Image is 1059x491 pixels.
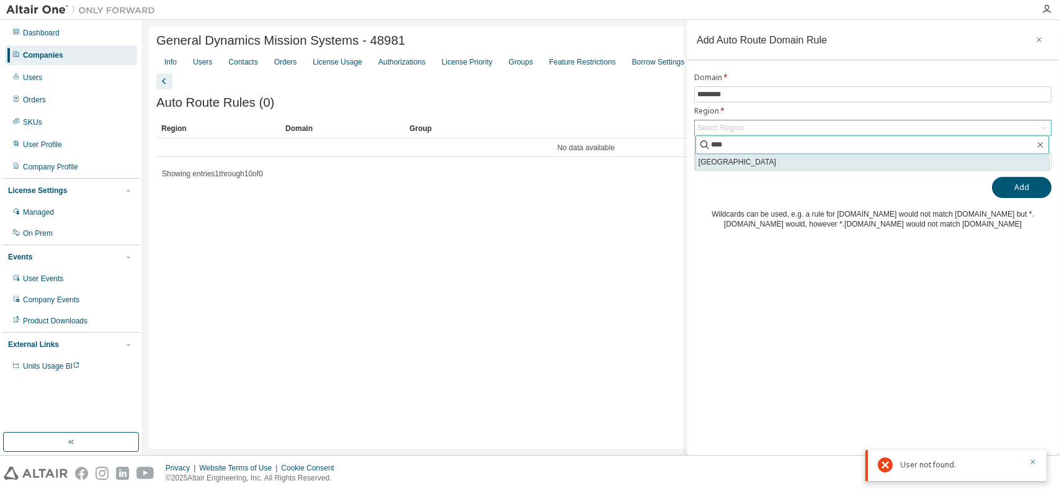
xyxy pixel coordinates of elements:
div: Groups [509,57,533,67]
div: SKUs [23,117,42,127]
div: Orders [23,95,46,105]
img: linkedin.svg [116,467,129,480]
td: No data available [156,138,1016,157]
img: facebook.svg [75,467,88,480]
div: Add Auto Route Domain Rule [697,35,827,45]
img: youtube.svg [136,467,154,480]
div: On Prem [23,228,53,238]
span: Showing entries 1 through 10 of 0 [162,169,263,178]
span: Units Usage BI [23,362,80,371]
span: General Dynamics Mission Systems - 48981 [156,34,405,48]
div: License Settings [8,186,67,196]
div: User Profile [23,140,62,150]
div: Users [23,73,42,83]
img: Altair One [6,4,161,16]
div: Authorizations [378,57,426,67]
div: Group [409,119,1011,138]
div: Managed [23,207,54,217]
div: Select Region [697,123,744,133]
label: Region [694,106,1052,116]
p: © 2025 Altair Engineering, Inc. All Rights Reserved. [166,473,342,484]
div: Events [8,252,32,262]
div: Users [193,57,212,67]
span: Auto Route Rules (0) [156,96,274,110]
div: Select Region [695,120,1051,135]
div: Feature Restrictions [549,57,615,67]
div: Info [164,57,177,67]
div: Dashboard [23,28,60,38]
img: instagram.svg [96,467,109,480]
div: User Events [23,274,63,284]
div: Domain [285,119,400,138]
li: [GEOGRAPHIC_DATA] [695,154,1049,170]
div: Company Profile [23,162,78,172]
div: Borrow Settings [632,57,685,67]
div: Product Downloads [23,316,87,326]
div: Companies [23,50,63,60]
div: License Priority [442,57,493,67]
button: Add [992,177,1052,198]
div: User not found. [900,457,1022,472]
div: Region [161,119,275,138]
label: Domain [694,73,1052,83]
div: License Usage [313,57,362,67]
div: External Links [8,340,59,349]
div: Cookie Consent [281,463,341,473]
div: Wildcards can be used, e.g. a rule for [DOMAIN_NAME] would not match [DOMAIN_NAME] but *.[DOMAIN_... [694,209,1052,229]
div: Privacy [166,463,199,473]
img: altair_logo.svg [4,467,68,480]
div: Orders [274,57,297,67]
div: Website Terms of Use [199,463,281,473]
div: Contacts [228,57,257,67]
div: Company Events [23,295,79,305]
